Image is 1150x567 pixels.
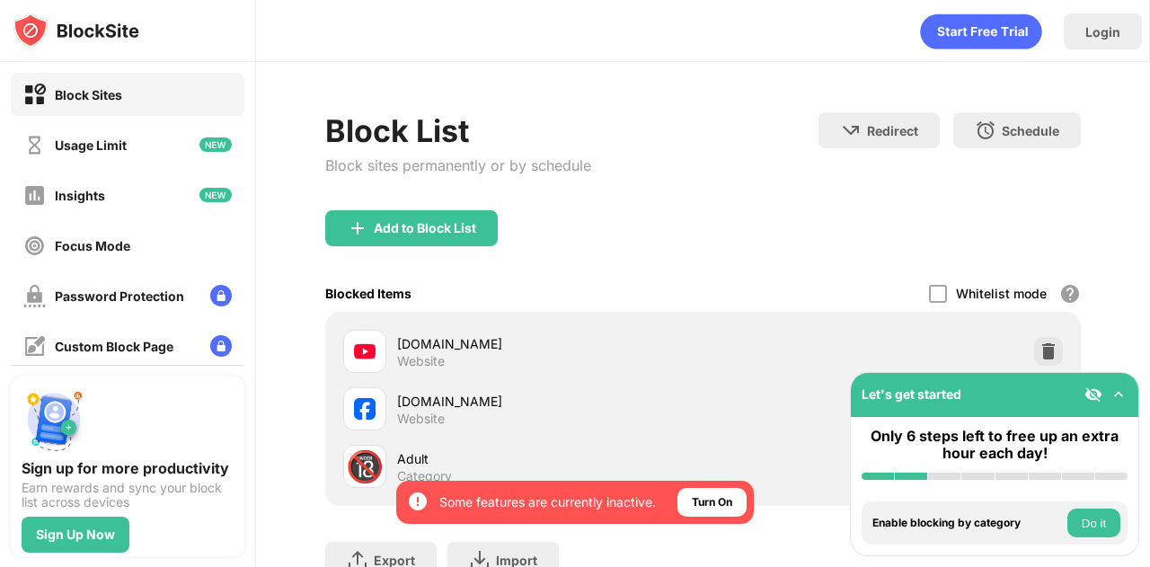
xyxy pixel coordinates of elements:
div: animation [920,13,1042,49]
div: Block sites permanently or by schedule [325,156,591,174]
img: time-usage-off.svg [23,134,46,156]
div: Website [397,411,445,427]
div: Some features are currently inactive. [439,493,656,511]
img: logo-blocksite.svg [13,13,139,49]
div: Blocked Items [325,286,411,301]
div: 🔞 [346,448,384,485]
img: password-protection-off.svg [23,285,46,307]
img: favicons [354,341,376,362]
div: Insights [55,188,105,203]
img: lock-menu.svg [210,285,232,306]
img: block-on.svg [23,84,46,106]
img: omni-setup-toggle.svg [1110,385,1128,403]
div: Redirect [867,123,918,138]
button: Do it [1067,509,1120,537]
div: Focus Mode [55,238,130,253]
img: error-circle-white.svg [407,491,429,512]
div: Custom Block Page [55,339,173,354]
div: Earn rewards and sync your block list across devices [22,481,234,509]
div: [DOMAIN_NAME] [397,392,703,411]
div: Schedule [1002,123,1059,138]
img: insights-off.svg [23,184,46,207]
img: push-signup.svg [22,387,86,452]
div: Sign Up Now [36,527,115,542]
div: Website [397,353,445,369]
img: customize-block-page-off.svg [23,335,46,358]
img: new-icon.svg [199,137,232,152]
div: Whitelist mode [956,286,1047,301]
div: [DOMAIN_NAME] [397,334,703,353]
div: Enable blocking by category [872,517,1063,529]
div: Turn On [692,493,732,511]
div: Add to Block List [374,221,476,235]
img: new-icon.svg [199,188,232,202]
div: Sign up for more productivity [22,459,234,477]
div: Block List [325,112,591,149]
div: Usage Limit [55,137,127,153]
div: Let's get started [862,386,961,402]
div: Password Protection [55,288,184,304]
div: Only 6 steps left to free up an extra hour each day! [862,428,1128,462]
img: lock-menu.svg [210,335,232,357]
div: Adult [397,449,703,468]
div: Login [1085,24,1120,40]
img: focus-off.svg [23,235,46,257]
img: favicons [354,398,376,420]
img: eye-not-visible.svg [1084,385,1102,403]
div: Category [397,468,452,484]
div: Block Sites [55,87,122,102]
